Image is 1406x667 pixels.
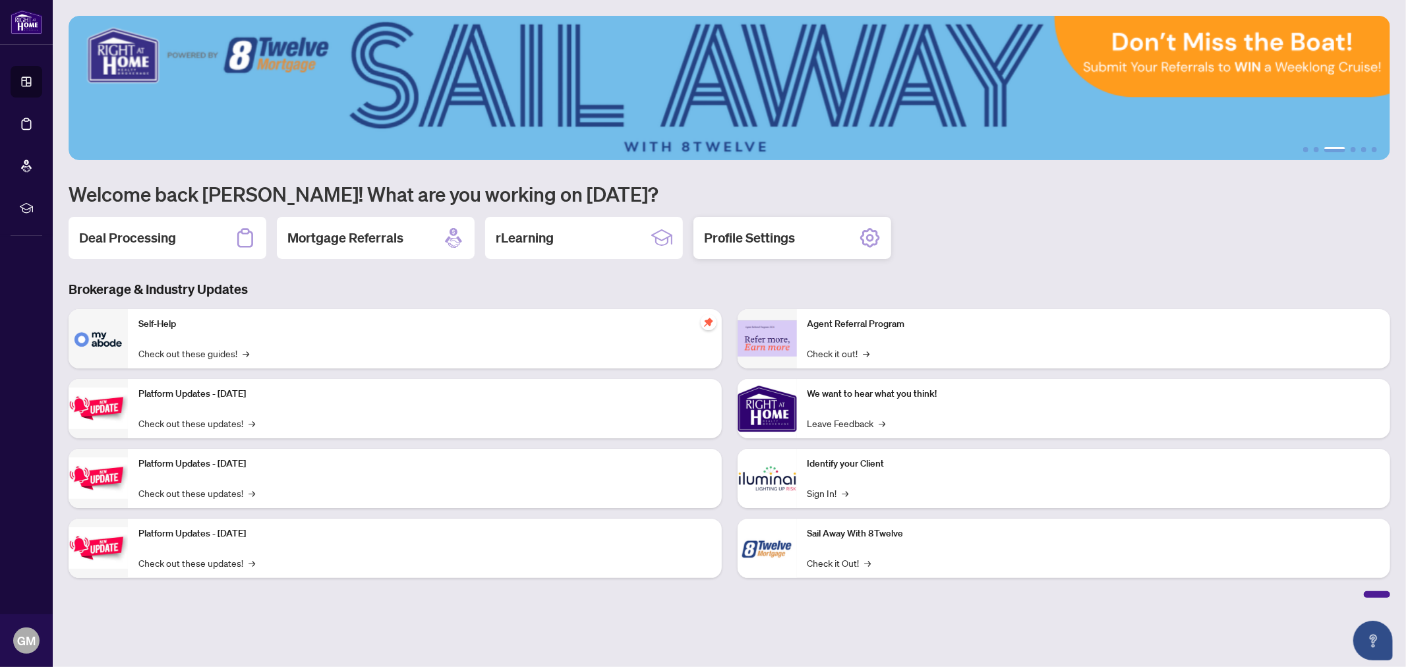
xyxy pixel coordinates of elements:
p: Platform Updates - [DATE] [138,527,711,541]
span: → [249,416,255,430]
a: Check out these guides!→ [138,346,249,361]
h2: rLearning [496,229,554,247]
p: We want to hear what you think! [807,387,1380,401]
h2: Profile Settings [704,229,795,247]
button: 3 [1324,147,1345,152]
span: → [842,486,849,500]
p: Agent Referral Program [807,317,1380,332]
span: → [864,346,870,361]
button: 1 [1303,147,1308,152]
img: logo [11,10,42,34]
button: 6 [1372,147,1377,152]
img: Platform Updates - July 21, 2025 [69,388,128,429]
p: Platform Updates - [DATE] [138,457,711,471]
h2: Deal Processing [79,229,176,247]
a: Check out these updates!→ [138,556,255,570]
img: Platform Updates - July 8, 2025 [69,457,128,499]
p: Identify your Client [807,457,1380,471]
a: Check it out!→ [807,346,870,361]
button: 4 [1351,147,1356,152]
button: Open asap [1353,621,1393,660]
a: Check out these updates!→ [138,416,255,430]
span: → [249,556,255,570]
h1: Welcome back [PERSON_NAME]! What are you working on [DATE]? [69,181,1390,206]
a: Check out these updates!→ [138,486,255,500]
p: Self-Help [138,317,711,332]
span: GM [17,631,36,650]
h3: Brokerage & Industry Updates [69,280,1390,299]
button: 5 [1361,147,1366,152]
img: Agent Referral Program [738,320,797,357]
a: Leave Feedback→ [807,416,886,430]
a: Sign In!→ [807,486,849,500]
a: Check it Out!→ [807,556,871,570]
span: pushpin [701,314,717,330]
img: Sail Away With 8Twelve [738,519,797,578]
img: We want to hear what you think! [738,379,797,438]
img: Identify your Client [738,449,797,508]
h2: Mortgage Referrals [287,229,403,247]
button: 2 [1314,147,1319,152]
span: → [249,486,255,500]
p: Platform Updates - [DATE] [138,387,711,401]
span: → [879,416,886,430]
span: → [865,556,871,570]
img: Self-Help [69,309,128,368]
span: → [243,346,249,361]
img: Slide 2 [69,16,1390,160]
img: Platform Updates - June 23, 2025 [69,527,128,569]
p: Sail Away With 8Twelve [807,527,1380,541]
